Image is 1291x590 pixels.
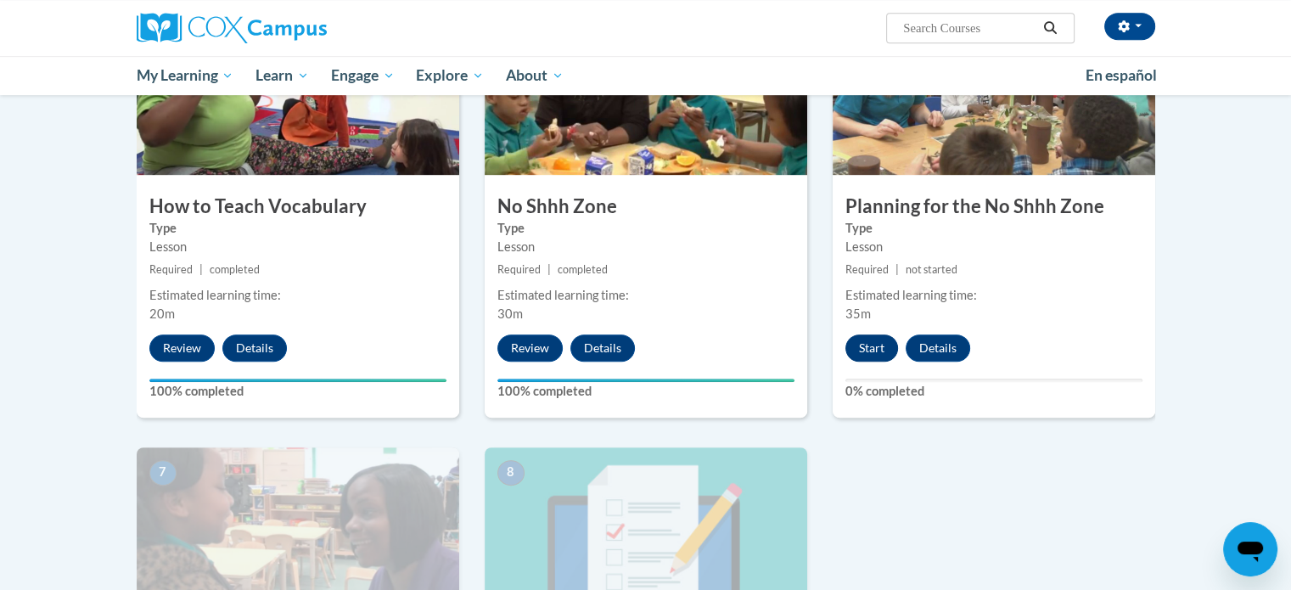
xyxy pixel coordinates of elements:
[495,56,575,95] a: About
[1075,58,1168,93] a: En español
[497,460,525,486] span: 8
[222,334,287,362] button: Details
[497,382,794,401] label: 100% completed
[199,263,203,276] span: |
[1223,522,1277,576] iframe: Button to launch messaging window
[416,65,484,86] span: Explore
[126,56,245,95] a: My Learning
[901,18,1037,38] input: Search Courses
[497,306,523,321] span: 30m
[497,286,794,305] div: Estimated learning time:
[895,263,899,276] span: |
[149,334,215,362] button: Review
[845,306,871,321] span: 35m
[497,379,794,382] div: Your progress
[149,460,177,486] span: 7
[906,334,970,362] button: Details
[570,334,635,362] button: Details
[331,65,395,86] span: Engage
[547,263,551,276] span: |
[845,334,898,362] button: Start
[149,286,446,305] div: Estimated learning time:
[845,382,1142,401] label: 0% completed
[137,194,459,220] h3: How to Teach Vocabulary
[255,65,309,86] span: Learn
[845,238,1142,256] div: Lesson
[149,263,193,276] span: Required
[137,13,459,43] a: Cox Campus
[906,263,957,276] span: not started
[405,56,495,95] a: Explore
[149,306,175,321] span: 20m
[1037,18,1063,38] button: Search
[149,379,446,382] div: Your progress
[558,263,608,276] span: completed
[845,219,1142,238] label: Type
[137,13,327,43] img: Cox Campus
[845,286,1142,305] div: Estimated learning time:
[845,263,889,276] span: Required
[320,56,406,95] a: Engage
[136,65,233,86] span: My Learning
[111,56,1181,95] div: Main menu
[485,194,807,220] h3: No Shhh Zone
[497,219,794,238] label: Type
[833,194,1155,220] h3: Planning for the No Shhh Zone
[149,238,446,256] div: Lesson
[149,382,446,401] label: 100% completed
[497,263,541,276] span: Required
[210,263,260,276] span: completed
[149,219,446,238] label: Type
[497,334,563,362] button: Review
[244,56,320,95] a: Learn
[506,65,564,86] span: About
[497,238,794,256] div: Lesson
[1086,66,1157,84] span: En español
[1104,13,1155,40] button: Account Settings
